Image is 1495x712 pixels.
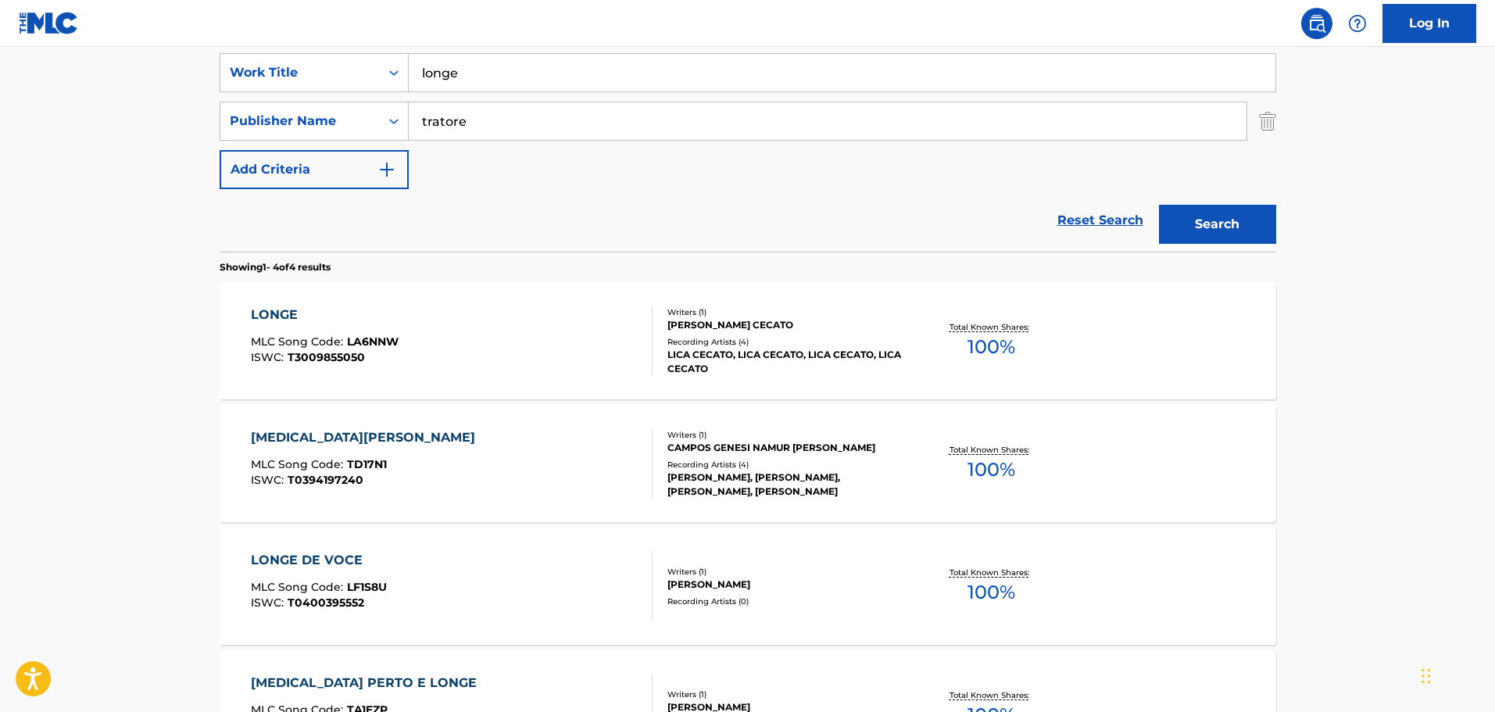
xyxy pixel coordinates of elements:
div: [PERSON_NAME], [PERSON_NAME], [PERSON_NAME], [PERSON_NAME] [667,470,903,499]
div: Work Title [230,63,370,82]
a: LONGEMLC Song Code:LA6NNWISWC:T3009855050Writers (1)[PERSON_NAME] CECATORecording Artists (4)LICA... [220,282,1276,399]
img: Delete Criterion [1259,102,1276,141]
button: Search [1159,205,1276,244]
p: Total Known Shares: [950,444,1033,456]
div: Writers ( 1 ) [667,566,903,578]
div: Writers ( 1 ) [667,689,903,700]
span: MLC Song Code : [251,335,347,349]
a: [MEDICAL_DATA][PERSON_NAME]MLC Song Code:TD17N1ISWC:T0394197240Writers (1)CAMPOS GENESI NAMUR [PE... [220,405,1276,522]
div: Recording Artists ( 0 ) [667,596,903,607]
button: Add Criteria [220,150,409,189]
a: LONGE DE VOCEMLC Song Code:LF1S8UISWC:T0400395552Writers (1)[PERSON_NAME]Recording Artists (0)Tot... [220,528,1276,645]
div: [PERSON_NAME] CECATO [667,318,903,332]
img: 9d2ae6d4665cec9f34b9.svg [377,160,396,179]
iframe: Chat Widget [1417,637,1495,712]
p: Total Known Shares: [950,689,1033,701]
form: Search Form [220,53,1276,252]
p: Showing 1 - 4 of 4 results [220,260,331,274]
span: 100 % [967,578,1015,606]
img: search [1307,14,1326,33]
img: MLC Logo [19,12,79,34]
span: 100 % [967,333,1015,361]
span: ISWC : [251,473,288,487]
span: T0394197240 [288,473,363,487]
p: Total Known Shares: [950,567,1033,578]
div: Writers ( 1 ) [667,429,903,441]
span: LF1S8U [347,580,387,594]
div: Recording Artists ( 4 ) [667,459,903,470]
div: [MEDICAL_DATA][PERSON_NAME] [251,428,483,447]
div: Help [1342,8,1373,39]
span: 100 % [967,456,1015,484]
div: LONGE DE VOCE [251,551,387,570]
a: Public Search [1301,8,1332,39]
a: Log In [1382,4,1476,43]
span: T3009855050 [288,350,365,364]
div: Widget de chat [1417,637,1495,712]
div: [MEDICAL_DATA] PERTO E LONGE [251,674,485,692]
div: Publisher Name [230,112,370,131]
span: T0400395552 [288,596,364,610]
div: Writers ( 1 ) [667,306,903,318]
span: ISWC : [251,350,288,364]
span: MLC Song Code : [251,457,347,471]
span: MLC Song Code : [251,580,347,594]
div: Arrastar [1422,653,1431,699]
div: CAMPOS GENESI NAMUR [PERSON_NAME] [667,441,903,455]
div: LONGE [251,306,399,324]
div: Recording Artists ( 4 ) [667,336,903,348]
img: help [1348,14,1367,33]
p: Total Known Shares: [950,321,1033,333]
span: TD17N1 [347,457,387,471]
span: ISWC : [251,596,288,610]
span: LA6NNW [347,335,399,349]
div: [PERSON_NAME] [667,578,903,592]
a: Reset Search [1050,203,1151,238]
div: LICA CECATO, LICA CECATO, LICA CECATO, LICA CECATO [667,348,903,376]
